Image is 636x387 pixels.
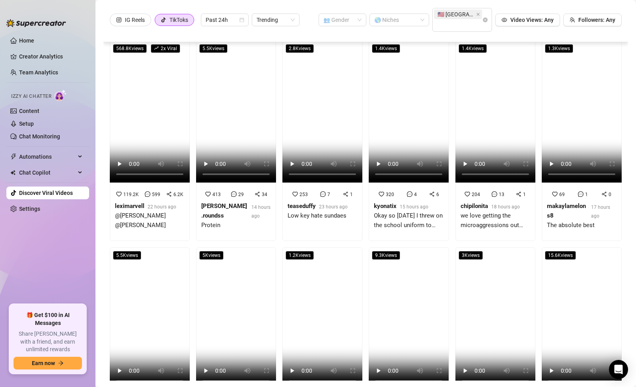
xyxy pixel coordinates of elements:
span: 5.5K views [113,251,141,260]
span: 69 [559,192,565,197]
span: share-alt [255,191,260,197]
span: 23 hours ago [319,204,348,210]
span: Automations [19,150,76,163]
span: 15.6K views [545,251,576,260]
span: 6.2K [173,192,183,197]
span: 17 hours ago [591,204,610,219]
button: Earn nowarrow-right [14,357,82,369]
span: 7 [327,192,330,197]
span: 6 [436,192,439,197]
div: @[PERSON_NAME] @[PERSON_NAME] [115,211,185,230]
span: team [570,17,575,23]
div: Okay so [DATE] I threw on the school uniform to make 7 unidozlied to idolized transitions. There ... [374,211,443,230]
span: heart [205,191,211,197]
div: IG Reels [125,14,145,26]
span: eye [502,17,507,23]
span: Izzy AI Chatter [11,93,51,100]
span: 5K views [199,251,224,260]
strong: [PERSON_NAME].roundss [201,202,247,219]
span: 1.3K views [545,44,573,53]
span: 34 [262,192,267,197]
span: 3K views [459,251,483,260]
a: Setup [19,121,34,127]
a: Content [19,108,39,114]
a: Discover Viral Videos [19,190,73,196]
span: message [578,191,583,197]
span: rise [154,46,159,51]
span: thunderbolt [10,154,17,160]
span: message [492,191,497,197]
span: 320 [386,192,394,197]
span: 2.8K views [286,44,314,53]
div: Open Intercom Messenger [609,360,628,379]
span: message [145,191,150,197]
span: close [476,12,480,16]
span: Share [PERSON_NAME] with a friend, and earn unlimited rewards [14,330,82,354]
span: 2 x Viral [151,44,180,53]
span: 14 hours ago [251,204,270,219]
span: 1 [523,192,526,197]
span: share-alt [516,191,521,197]
div: we love getting the microaggressions out early! #wlw #[DEMOGRAPHIC_DATA] #latina #lesbiansoftiktok [461,211,530,230]
span: share-alt [343,191,348,197]
span: share-alt [429,191,435,197]
span: 13 [499,192,504,197]
button: Followers: Any [563,14,622,26]
span: 1.4K views [459,44,487,53]
div: Protein [201,221,271,230]
span: heart [116,191,122,197]
span: 1 [585,192,588,197]
strong: teaseduffy [288,202,316,210]
span: Trending [257,14,295,26]
span: 4 [414,192,417,197]
span: arrow-right [58,360,64,366]
span: tik-tok [161,17,166,23]
span: share-alt [166,191,172,197]
span: instagram [116,17,122,23]
a: 5.5Kviews4132934[PERSON_NAME].roundss14 hours agoProtein [196,41,276,241]
strong: leximarvell [115,202,144,210]
strong: chipilonita [461,202,488,210]
span: 568.8K views [113,44,147,53]
span: Past 24h [206,14,244,26]
span: 🇺🇸 United States [434,10,482,19]
a: Creator Analytics [19,50,83,63]
span: 413 [212,192,221,197]
span: 9.3K views [372,251,400,260]
span: message [320,191,326,197]
span: Earn now [32,360,55,366]
span: 18 hours ago [491,204,520,210]
span: calendar [239,18,244,22]
div: TikToks [169,14,188,26]
a: Team Analytics [19,69,58,76]
a: 1.3Kviews6910makaylamelons817 hours agoThe absolute best [542,41,622,241]
a: Chat Monitoring [19,133,60,140]
a: Settings [19,206,40,212]
span: 1 [350,192,353,197]
span: heart [292,191,298,197]
span: Video Views: Any [510,17,554,23]
strong: makaylamelons8 [547,202,586,219]
span: 0 [609,192,611,197]
span: heart [379,191,384,197]
span: close-circle [483,18,488,22]
strong: kyonatix [374,202,397,210]
div: The absolute best [547,221,617,230]
span: 253 [300,192,308,197]
span: 5.5K views [199,44,228,53]
span: heart [552,191,558,197]
span: 🇺🇸 [GEOGRAPHIC_DATA] [438,10,475,19]
span: message [407,191,412,197]
a: 1.4Kviews204131chipilonita18 hours agowe love getting the microaggressions out early! #wlw #[DEMO... [455,41,535,241]
span: 1.2K views [286,251,314,260]
img: AI Chatter [54,89,67,101]
span: heart [465,191,470,197]
span: 29 [238,192,244,197]
span: 1.4K views [372,44,400,53]
img: logo-BBDzfeDw.svg [6,19,66,27]
div: Low key hate sundaes [288,211,348,221]
a: 2.8Kviews25371teaseduffy23 hours agoLow key hate sundaes [282,41,362,241]
span: 599 [152,192,160,197]
span: Followers: Any [578,17,615,23]
img: Chat Copilot [10,170,16,175]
